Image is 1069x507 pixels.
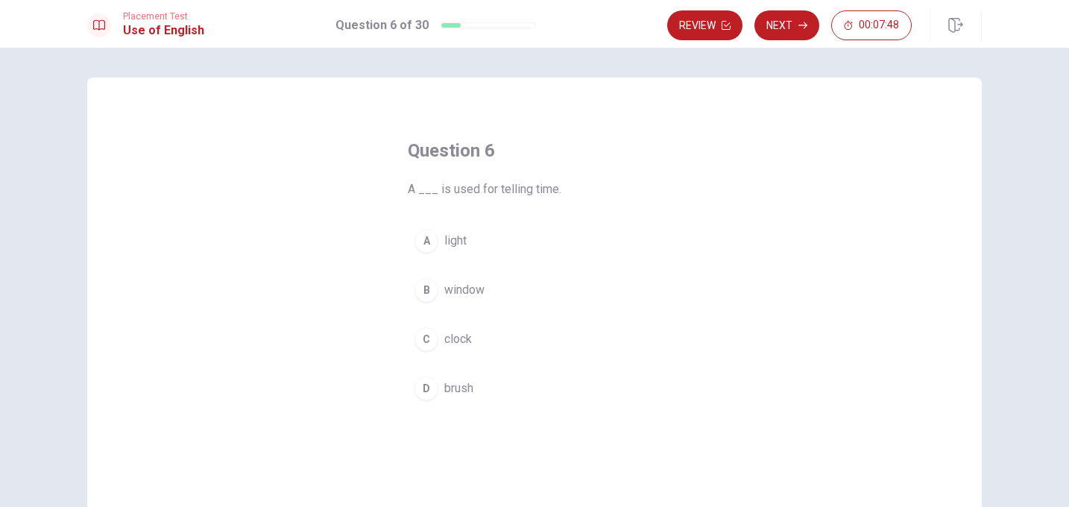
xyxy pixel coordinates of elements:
div: B [414,278,438,302]
span: 00:07:48 [859,19,899,31]
button: Alight [408,222,661,259]
span: Placement Test [123,11,204,22]
button: Review [667,10,742,40]
h1: Use of English [123,22,204,40]
span: brush [444,380,473,397]
button: Bwindow [408,271,661,309]
div: D [414,377,438,400]
button: Dbrush [408,370,661,407]
button: Cclock [408,321,661,358]
span: clock [444,330,472,348]
h4: Question 6 [408,139,661,163]
span: light [444,232,467,250]
h1: Question 6 of 30 [335,16,429,34]
div: C [414,327,438,351]
span: window [444,281,485,299]
button: Next [754,10,819,40]
div: A [414,229,438,253]
span: A ___ is used for telling time. [408,180,661,198]
button: 00:07:48 [831,10,912,40]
